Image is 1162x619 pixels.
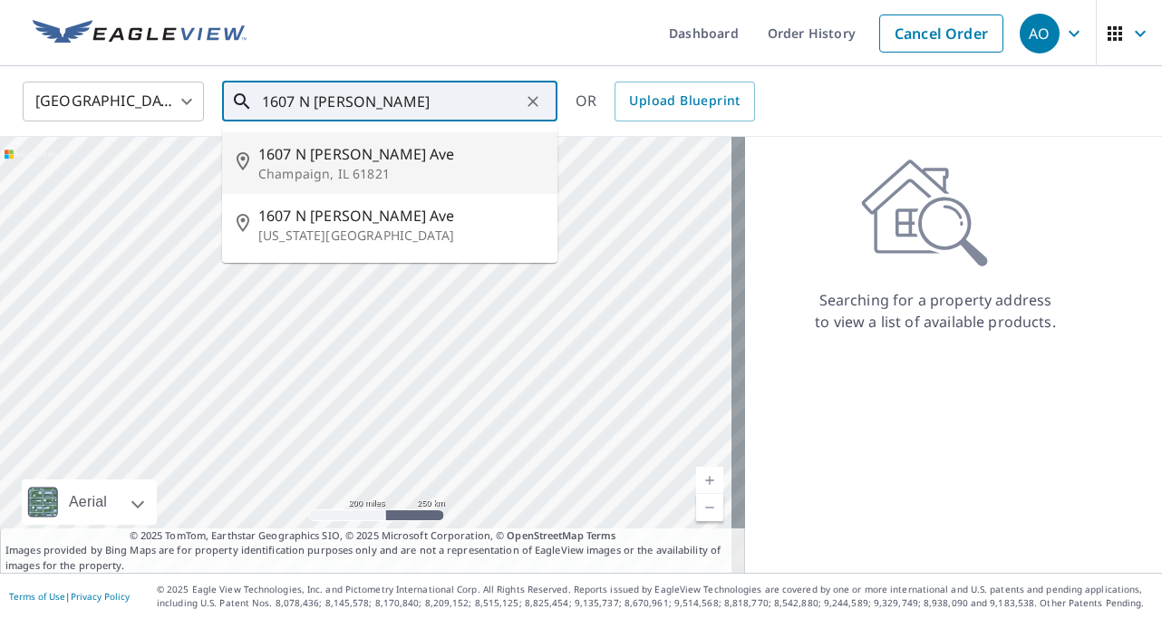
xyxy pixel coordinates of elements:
[262,76,520,127] input: Search by address or latitude-longitude
[879,15,1003,53] a: Cancel Order
[63,479,112,525] div: Aerial
[258,205,543,227] span: 1607 N [PERSON_NAME] Ave
[615,82,754,121] a: Upload Blueprint
[22,479,157,525] div: Aerial
[576,82,755,121] div: OR
[258,143,543,165] span: 1607 N [PERSON_NAME] Ave
[1020,14,1060,53] div: AO
[586,528,616,542] a: Terms
[130,528,616,544] span: © 2025 TomTom, Earthstar Geographics SIO, © 2025 Microsoft Corporation, ©
[507,528,583,542] a: OpenStreetMap
[629,90,740,112] span: Upload Blueprint
[9,590,65,603] a: Terms of Use
[258,165,543,183] p: Champaign, IL 61821
[23,76,204,127] div: [GEOGRAPHIC_DATA]
[520,89,546,114] button: Clear
[157,583,1153,610] p: © 2025 Eagle View Technologies, Inc. and Pictometry International Corp. All Rights Reserved. Repo...
[33,20,247,47] img: EV Logo
[9,591,130,602] p: |
[258,227,543,245] p: [US_STATE][GEOGRAPHIC_DATA]
[71,590,130,603] a: Privacy Policy
[814,289,1057,333] p: Searching for a property address to view a list of available products.
[696,494,723,521] a: Current Level 5, Zoom Out
[696,467,723,494] a: Current Level 5, Zoom In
